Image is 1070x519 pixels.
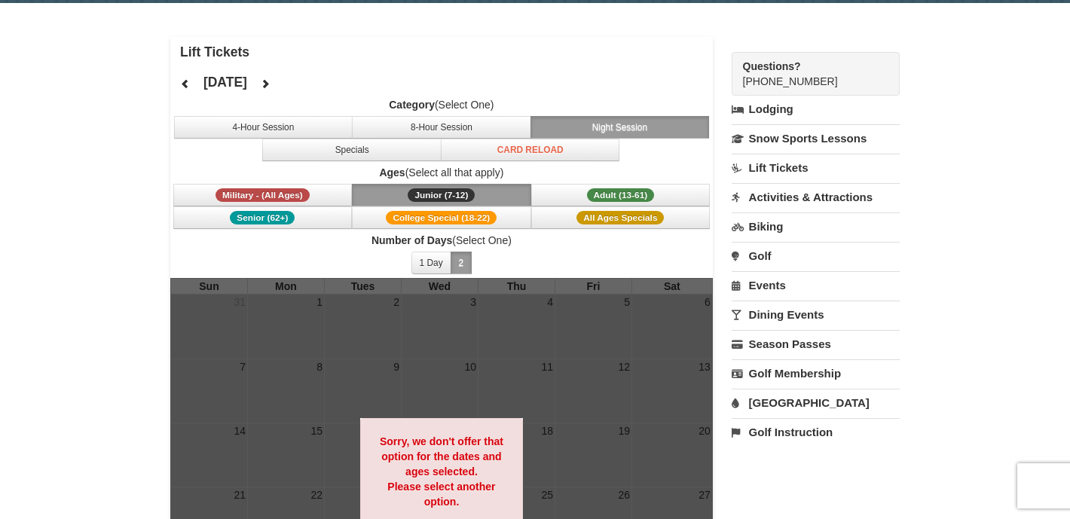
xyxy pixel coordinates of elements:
[743,59,873,87] span: [PHONE_NUMBER]
[352,184,531,206] button: Junior (7-12)
[732,418,900,446] a: Golf Instruction
[411,252,451,274] button: 1 Day
[170,233,713,248] label: (Select One)
[732,330,900,358] a: Season Passes
[173,184,353,206] button: Military - (All Ages)
[530,116,710,139] button: Night Session
[352,206,531,229] button: College Special (18-22)
[379,166,405,179] strong: Ages
[230,211,295,224] span: Senior (62+)
[732,242,900,270] a: Golf
[576,211,664,224] span: All Ages Specials
[732,124,900,152] a: Snow Sports Lessons
[170,165,713,180] label: (Select all that apply)
[203,75,247,90] h4: [DATE]
[743,60,801,72] strong: Questions?
[371,234,452,246] strong: Number of Days
[352,116,531,139] button: 8-Hour Session
[732,183,900,211] a: Activities & Attractions
[380,435,503,508] strong: Sorry, we don't offer that option for the dates and ages selected. Please select another option.
[587,188,655,202] span: Adult (13-61)
[408,188,475,202] span: Junior (7-12)
[451,252,472,274] button: 2
[180,44,713,60] h4: Lift Tickets
[732,154,900,182] a: Lift Tickets
[531,184,711,206] button: Adult (13-61)
[262,139,442,161] button: Specials
[441,139,620,161] button: Card Reload
[531,206,711,229] button: All Ages Specials
[386,211,497,224] span: College Special (18-22)
[174,116,353,139] button: 4-Hour Session
[732,301,900,328] a: Dining Events
[732,212,900,240] a: Biking
[389,99,435,111] strong: Category
[216,188,310,202] span: Military - (All Ages)
[732,359,900,387] a: Golf Membership
[170,97,713,112] label: (Select One)
[732,96,900,123] a: Lodging
[732,389,900,417] a: [GEOGRAPHIC_DATA]
[732,271,900,299] a: Events
[173,206,353,229] button: Senior (62+)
